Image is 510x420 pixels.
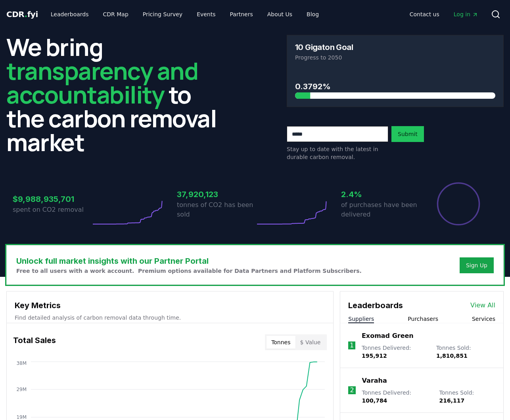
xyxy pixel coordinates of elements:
[362,376,387,385] a: Varaha
[341,200,419,219] p: of purchases have been delivered
[439,389,495,405] p: Tonnes Sold :
[436,182,481,226] div: Percentage of sales delivered
[13,205,91,215] p: spent on CO2 removal
[16,361,27,366] tspan: 38M
[16,387,27,392] tspan: 29M
[350,385,354,395] p: 2
[177,200,255,219] p: tonnes of CO2 has been sold
[472,315,495,323] button: Services
[15,314,325,322] p: Find detailed analysis of carbon removal data through time.
[6,54,198,111] span: transparency and accountability
[13,334,56,350] h3: Total Sales
[44,7,325,21] nav: Main
[348,315,374,323] button: Suppliers
[408,315,438,323] button: Purchasers
[6,9,38,20] a: CDR.fyi
[391,126,424,142] button: Submit
[300,7,325,21] a: Blog
[16,414,27,420] tspan: 19M
[6,35,223,154] h2: We bring to the carbon removal market
[44,7,95,21] a: Leaderboards
[295,81,495,92] h3: 0.3792%
[362,389,431,405] p: Tonnes Delivered :
[362,397,387,404] span: 100,784
[267,336,295,349] button: Tonnes
[362,344,428,360] p: Tonnes Delivered :
[348,299,403,311] h3: Leaderboards
[436,353,468,359] span: 1,810,851
[16,255,362,267] h3: Unlock full market insights with our Partner Portal
[287,145,388,161] p: Stay up to date with the latest in durable carbon removal.
[362,353,387,359] span: 195,912
[6,10,38,19] span: CDR fyi
[460,257,494,273] button: Sign Up
[261,7,299,21] a: About Us
[403,7,446,21] a: Contact us
[403,7,485,21] nav: Main
[470,301,495,310] a: View All
[439,397,464,404] span: 216,117
[362,331,414,341] a: Exomad Green
[190,7,222,21] a: Events
[295,43,353,51] h3: 10 Gigaton Goal
[341,188,419,200] h3: 2.4%
[15,299,325,311] h3: Key Metrics
[25,10,27,19] span: .
[454,10,478,18] span: Log in
[295,336,326,349] button: $ Value
[224,7,259,21] a: Partners
[136,7,189,21] a: Pricing Survey
[436,344,495,360] p: Tonnes Sold :
[466,261,487,269] a: Sign Up
[13,193,91,205] h3: $9,988,935,701
[447,7,485,21] a: Log in
[16,267,362,275] p: Free to all users with a work account. Premium options available for Data Partners and Platform S...
[350,341,354,350] p: 1
[177,188,255,200] h3: 37,920,123
[97,7,135,21] a: CDR Map
[295,54,495,61] p: Progress to 2050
